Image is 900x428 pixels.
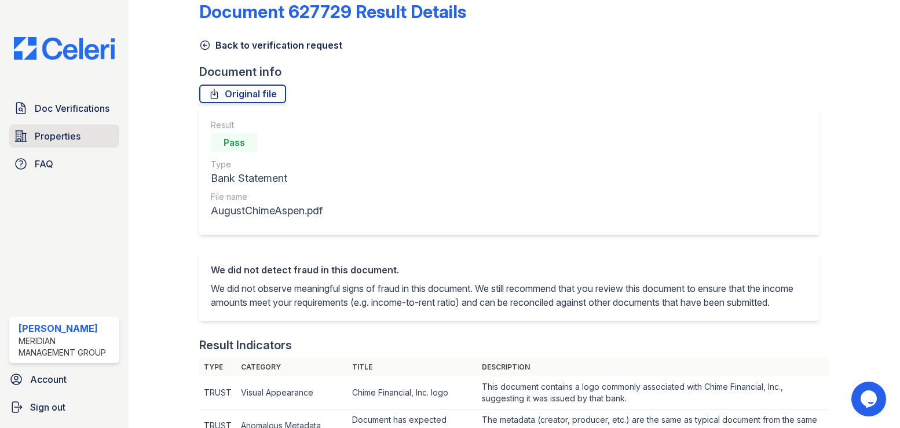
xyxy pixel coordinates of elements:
[199,38,342,52] a: Back to verification request
[211,119,323,131] div: Result
[199,358,236,376] th: Type
[5,37,124,60] img: CE_Logo_Blue-a8612792a0a2168367f1c8372b55b34899dd931a85d93a1a3d3e32e68fde9ad4.png
[211,191,323,203] div: File name
[477,358,829,376] th: Description
[211,203,323,219] div: AugustChimeAspen.pdf
[5,396,124,419] a: Sign out
[30,372,67,386] span: Account
[19,335,115,359] div: Meridian Management Group
[236,376,347,409] td: Visual Appearance
[5,368,124,391] a: Account
[19,321,115,335] div: [PERSON_NAME]
[347,358,477,376] th: Title
[199,1,466,22] a: Document 627729 Result Details
[199,64,829,80] div: Document info
[211,133,257,152] div: Pass
[199,376,236,409] td: TRUST
[199,85,286,103] a: Original file
[35,129,81,143] span: Properties
[211,281,808,309] p: We did not observe meaningful signs of fraud in this document. We still recommend that you review...
[477,376,829,409] td: This document contains a logo commonly associated with Chime Financial, Inc., suggesting it was i...
[211,159,323,170] div: Type
[236,358,347,376] th: Category
[347,376,477,409] td: Chime Financial, Inc. logo
[9,125,119,148] a: Properties
[211,263,808,277] div: We did not detect fraud in this document.
[35,157,53,171] span: FAQ
[9,97,119,120] a: Doc Verifications
[30,400,65,414] span: Sign out
[851,382,888,416] iframe: chat widget
[199,337,292,353] div: Result Indicators
[9,152,119,175] a: FAQ
[35,101,109,115] span: Doc Verifications
[211,170,323,186] div: Bank Statement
